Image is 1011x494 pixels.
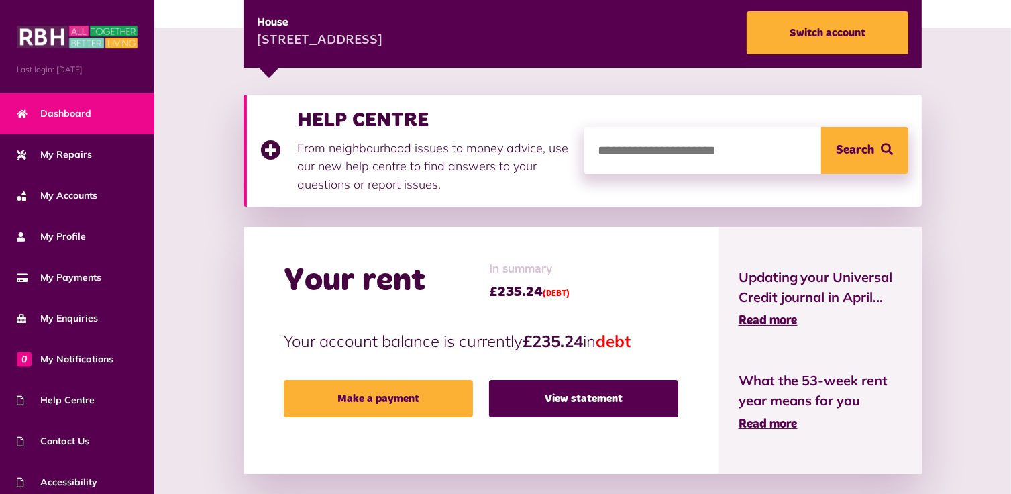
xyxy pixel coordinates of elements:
[739,315,798,327] span: Read more
[17,393,95,407] span: Help Centre
[17,311,98,326] span: My Enquiries
[739,370,902,411] span: What the 53-week rent year means for you
[17,107,91,121] span: Dashboard
[17,270,101,285] span: My Payments
[17,352,32,366] span: 0
[284,380,473,417] a: Make a payment
[17,352,113,366] span: My Notifications
[17,475,97,489] span: Accessibility
[821,127,908,174] button: Search
[543,290,570,298] span: (DEBT)
[739,267,902,307] span: Updating your Universal Credit journal in April...
[17,23,138,50] img: MyRBH
[17,64,138,76] span: Last login: [DATE]
[284,262,425,301] h2: Your rent
[836,127,874,174] span: Search
[257,15,382,31] div: House
[489,282,570,302] span: £235.24
[739,267,902,330] a: Updating your Universal Credit journal in April... Read more
[17,230,86,244] span: My Profile
[739,370,902,434] a: What the 53-week rent year means for you Read more
[489,380,678,417] a: View statement
[297,139,571,193] p: From neighbourhood issues to money advice, use our new help centre to find answers to your questi...
[739,418,798,430] span: Read more
[257,31,382,51] div: [STREET_ADDRESS]
[489,260,570,279] span: In summary
[297,108,571,132] h3: HELP CENTRE
[17,148,92,162] span: My Repairs
[17,189,97,203] span: My Accounts
[523,331,583,351] strong: £235.24
[284,329,678,353] p: Your account balance is currently in
[17,434,89,448] span: Contact Us
[747,11,908,54] a: Switch account
[596,331,631,351] span: debt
